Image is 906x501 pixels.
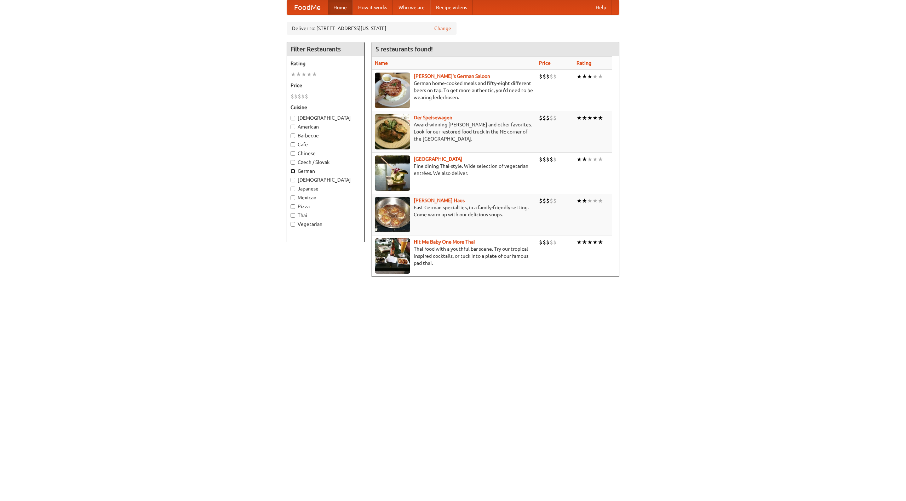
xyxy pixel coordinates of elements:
img: esthers.jpg [375,73,410,108]
a: Recipe videos [430,0,473,15]
img: speisewagen.jpg [375,114,410,149]
img: satay.jpg [375,155,410,191]
h5: Price [291,82,361,89]
li: ★ [598,155,603,163]
input: Pizza [291,204,295,209]
li: $ [294,92,298,100]
li: $ [543,73,546,80]
li: ★ [592,238,598,246]
li: $ [305,92,308,100]
li: ★ [587,238,592,246]
label: American [291,123,361,130]
li: $ [546,155,550,163]
li: ★ [577,155,582,163]
li: $ [546,114,550,122]
a: Price [539,60,551,66]
li: ★ [587,197,592,205]
input: Barbecue [291,133,295,138]
label: [DEMOGRAPHIC_DATA] [291,114,361,121]
li: ★ [577,197,582,205]
p: East German specialties, in a family-friendly setting. Come warm up with our delicious soups. [375,204,533,218]
li: ★ [582,114,587,122]
li: $ [539,238,543,246]
li: $ [539,197,543,205]
label: Chinese [291,150,361,157]
li: $ [546,197,550,205]
li: $ [550,197,553,205]
li: $ [553,155,557,163]
p: Thai food with a youthful bar scene. Try our tropical inspired cocktails, or tuck into a plate of... [375,245,533,267]
li: ★ [592,155,598,163]
li: ★ [577,73,582,80]
li: ★ [582,238,587,246]
input: [DEMOGRAPHIC_DATA] [291,116,295,120]
input: Vegetarian [291,222,295,227]
li: $ [553,197,557,205]
input: Cafe [291,142,295,147]
li: $ [550,114,553,122]
li: $ [298,92,301,100]
a: How it works [352,0,393,15]
label: Pizza [291,203,361,210]
li: $ [546,73,550,80]
li: ★ [598,114,603,122]
input: Japanese [291,187,295,191]
li: ★ [577,238,582,246]
p: Award-winning [PERSON_NAME] and other favorites. Look for our restored food truck in the NE corne... [375,121,533,142]
label: German [291,167,361,175]
a: [GEOGRAPHIC_DATA] [414,156,462,162]
div: Deliver to: [STREET_ADDRESS][US_STATE] [287,22,457,35]
a: Name [375,60,388,66]
li: $ [550,155,553,163]
li: ★ [598,238,603,246]
li: $ [553,73,557,80]
li: $ [546,238,550,246]
label: Czech / Slovak [291,159,361,166]
h5: Rating [291,60,361,67]
li: ★ [598,73,603,80]
li: $ [539,114,543,122]
ng-pluralize: 5 restaurants found! [375,46,433,52]
li: $ [553,114,557,122]
li: $ [543,197,546,205]
input: Czech / Slovak [291,160,295,165]
li: $ [543,114,546,122]
label: Barbecue [291,132,361,139]
a: FoodMe [287,0,328,15]
li: ★ [296,70,301,78]
li: ★ [598,197,603,205]
img: babythai.jpg [375,238,410,274]
li: ★ [592,114,598,122]
li: ★ [301,70,306,78]
input: German [291,169,295,173]
p: Fine dining Thai-style. Wide selection of vegetarian entrées. We also deliver. [375,163,533,177]
a: Hit Me Baby One More Thai [414,239,475,245]
li: ★ [587,73,592,80]
li: ★ [592,73,598,80]
label: Cafe [291,141,361,148]
li: ★ [592,197,598,205]
li: ★ [291,70,296,78]
p: German home-cooked meals and fifty-eight different beers on tap. To get more authentic, you'd nee... [375,80,533,101]
input: Mexican [291,195,295,200]
a: [PERSON_NAME] Haus [414,198,465,203]
li: $ [291,92,294,100]
a: [PERSON_NAME]'s German Saloon [414,73,490,79]
li: ★ [587,155,592,163]
li: $ [543,238,546,246]
li: $ [301,92,305,100]
img: kohlhaus.jpg [375,197,410,232]
a: Der Speisewagen [414,115,452,120]
li: ★ [587,114,592,122]
li: $ [550,238,553,246]
li: ★ [582,73,587,80]
h5: Cuisine [291,104,361,111]
input: Chinese [291,151,295,156]
label: Vegetarian [291,221,361,228]
li: ★ [312,70,317,78]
